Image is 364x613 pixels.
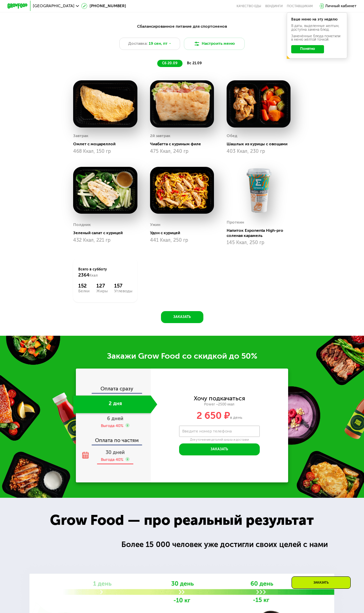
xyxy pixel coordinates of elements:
div: 432 Ккал, 221 гр [73,238,137,243]
span: в день [230,415,242,420]
div: Оплата сразу [76,386,150,393]
button: Заказать [179,443,260,456]
button: Понятно [291,45,324,53]
div: Выгода 40% [101,457,123,462]
div: Белки [78,289,90,293]
div: Полдник [73,221,91,228]
div: Power ~2500 ккал [151,402,288,407]
div: Омлет с моцареллой [73,142,141,147]
div: Выгода 40% [101,423,123,428]
div: Шашлык из курицы с овощами [227,142,295,147]
div: Для уточнения деталей заказа и доставки [179,438,260,442]
a: [PHONE_NUMBER] [81,3,126,9]
div: 152 [78,283,90,289]
span: [GEOGRAPHIC_DATA] [33,4,75,8]
div: Grow Food — про реальный результат [39,509,325,531]
span: 2 650 ₽ [197,410,230,421]
div: Более 15 000 человек уже достигли своих целей с нами [121,539,334,550]
div: Личный кабинет [325,3,356,9]
button: Заказать [161,311,203,323]
div: Всего в субботу [78,267,132,278]
a: Вендинги [265,4,283,8]
div: Жиры [96,289,108,293]
label: Введите номер телефона [182,430,232,432]
div: 157 [114,283,132,289]
div: Ужин [150,221,160,228]
div: 403 Ккал, 230 гр [227,149,291,154]
div: В даты, выделенные желтым, доступна замена блюд. [291,24,342,31]
div: Оплата по частям [76,433,150,444]
div: Сбалансированное питание для спортсменов [32,23,332,29]
span: 6 дней [107,415,123,422]
span: 30 дней [106,449,125,455]
div: 2й завтрак [150,132,171,139]
div: Ваше меню на эту неделю [291,18,342,21]
div: Заменённые блюда пометили в меню жёлтой точкой. [291,35,342,42]
span: 2364 [78,272,89,278]
div: Углеводы [114,289,132,293]
a: Качество еды [237,4,261,8]
div: 475 Ккал, 240 гр [150,149,214,154]
span: сб 20.09 [162,61,177,65]
div: Удон с курицей [150,230,218,236]
span: 19 сен, пт [149,41,167,47]
div: Зеленый салат с курицей [73,230,141,236]
div: Протеин [227,218,244,226]
div: Хочу подкачаться [194,396,245,401]
div: 468 Ккал, 150 гр [73,149,137,154]
span: вс 21.09 [187,61,202,65]
span: Доставка: [128,41,148,47]
div: 145 Ккал, 250 гр [227,240,291,245]
span: Ккал [89,273,98,278]
div: Завтрак [73,132,89,139]
div: Напиток Exponenta High-pro соленая карамель [227,228,295,238]
div: 441 Ккал, 250 гр [150,238,214,243]
div: Обед [227,132,237,139]
button: Настроить меню [184,38,245,50]
div: Чиабатта с куриным филе [150,142,218,147]
div: Заказать [292,576,351,589]
div: поставщикам [287,4,313,8]
div: 127 [96,283,108,289]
